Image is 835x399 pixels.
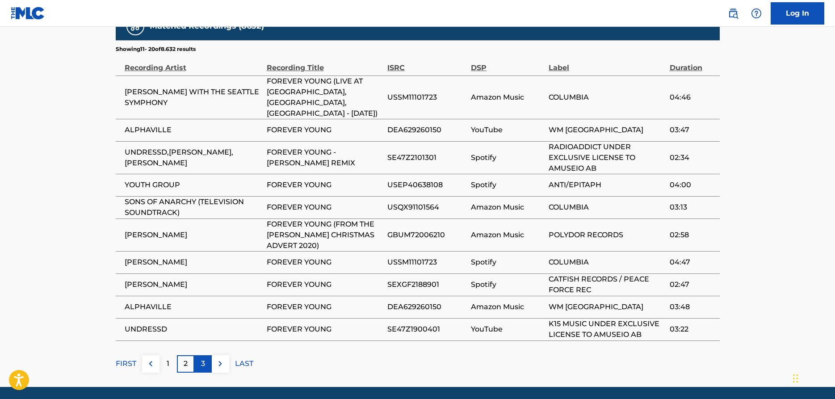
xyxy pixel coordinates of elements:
[125,302,262,312] span: ALPHAVILLE
[471,302,544,312] span: Amazon Music
[670,202,715,213] span: 03:13
[670,152,715,163] span: 02:34
[267,180,383,190] span: FOREVER YOUNG
[387,324,466,335] span: SE47Z1900401
[471,202,544,213] span: Amazon Music
[267,53,383,73] div: Recording Title
[387,152,466,163] span: SE47Z2101301
[267,219,383,251] span: FOREVER YOUNG (FROM THE [PERSON_NAME] CHRISTMAS ADVERT 2020)
[670,53,715,73] div: Duration
[471,279,544,290] span: Spotify
[387,230,466,240] span: GBUM72006210
[793,365,798,392] div: Ziehen
[387,53,466,73] div: ISRC
[549,274,665,295] span: CATFISH RECORDS / PEACE FORCE REC
[125,147,262,168] span: UNDRESSD,[PERSON_NAME],[PERSON_NAME]
[267,147,383,168] span: FOREVER YOUNG - [PERSON_NAME] REMIX
[167,358,169,369] p: 1
[471,180,544,190] span: Spotify
[471,125,544,135] span: YouTube
[790,356,835,399] div: Chat-Widget
[11,7,45,20] img: MLC Logo
[670,257,715,268] span: 04:47
[125,279,262,290] span: [PERSON_NAME]
[125,324,262,335] span: UNDRESSD
[549,125,665,135] span: WM [GEOGRAPHIC_DATA]
[125,197,262,218] span: SONS OF ANARCHY (TELEVISION SOUNDTRACK)
[670,92,715,103] span: 04:46
[387,279,466,290] span: SEXGF2188901
[267,125,383,135] span: FOREVER YOUNG
[267,202,383,213] span: FOREVER YOUNG
[201,358,205,369] p: 3
[549,53,665,73] div: Label
[549,302,665,312] span: WM [GEOGRAPHIC_DATA]
[267,76,383,119] span: FOREVER YOUNG (LIVE AT [GEOGRAPHIC_DATA], [GEOGRAPHIC_DATA], [GEOGRAPHIC_DATA] - [DATE])
[549,257,665,268] span: COLUMBIA
[116,45,196,53] p: Showing 11 - 20 of 8.632 results
[771,2,824,25] a: Log In
[145,358,156,369] img: left
[724,4,742,22] a: Public Search
[549,202,665,213] span: COLUMBIA
[387,125,466,135] span: DEA629260150
[670,230,715,240] span: 02:58
[267,302,383,312] span: FOREVER YOUNG
[125,53,262,73] div: Recording Artist
[549,319,665,340] span: K15 MUSIC UNDER EXCLUSIVE LICENSE TO AMUSEIO AB
[670,180,715,190] span: 04:00
[387,202,466,213] span: USQX91101564
[267,279,383,290] span: FOREVER YOUNG
[125,257,262,268] span: [PERSON_NAME]
[184,358,188,369] p: 2
[670,125,715,135] span: 03:47
[125,180,262,190] span: YOUTH GROUP
[116,358,136,369] p: FIRST
[549,142,665,174] span: RADIOADDICT UNDER EXCLUSIVE LICENSE TO AMUSEIO AB
[549,92,665,103] span: COLUMBIA
[790,356,835,399] iframe: Chat Widget
[549,180,665,190] span: ANTI/EPITAPH
[670,302,715,312] span: 03:48
[751,8,762,19] img: help
[267,324,383,335] span: FOREVER YOUNG
[471,230,544,240] span: Amazon Music
[471,92,544,103] span: Amazon Music
[125,230,262,240] span: [PERSON_NAME]
[747,4,765,22] div: Help
[471,152,544,163] span: Spotify
[387,302,466,312] span: DEA629260150
[387,92,466,103] span: USSM11101723
[670,279,715,290] span: 02:47
[215,358,226,369] img: right
[267,257,383,268] span: FOREVER YOUNG
[235,358,253,369] p: LAST
[387,180,466,190] span: USEP40638108
[471,324,544,335] span: YouTube
[125,125,262,135] span: ALPHAVILLE
[471,257,544,268] span: Spotify
[125,87,262,108] span: [PERSON_NAME] WITH THE SEATTLE SYMPHONY
[670,324,715,335] span: 03:22
[728,8,738,19] img: search
[387,257,466,268] span: USSM11101723
[549,230,665,240] span: POLYDOR RECORDS
[471,53,544,73] div: DSP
